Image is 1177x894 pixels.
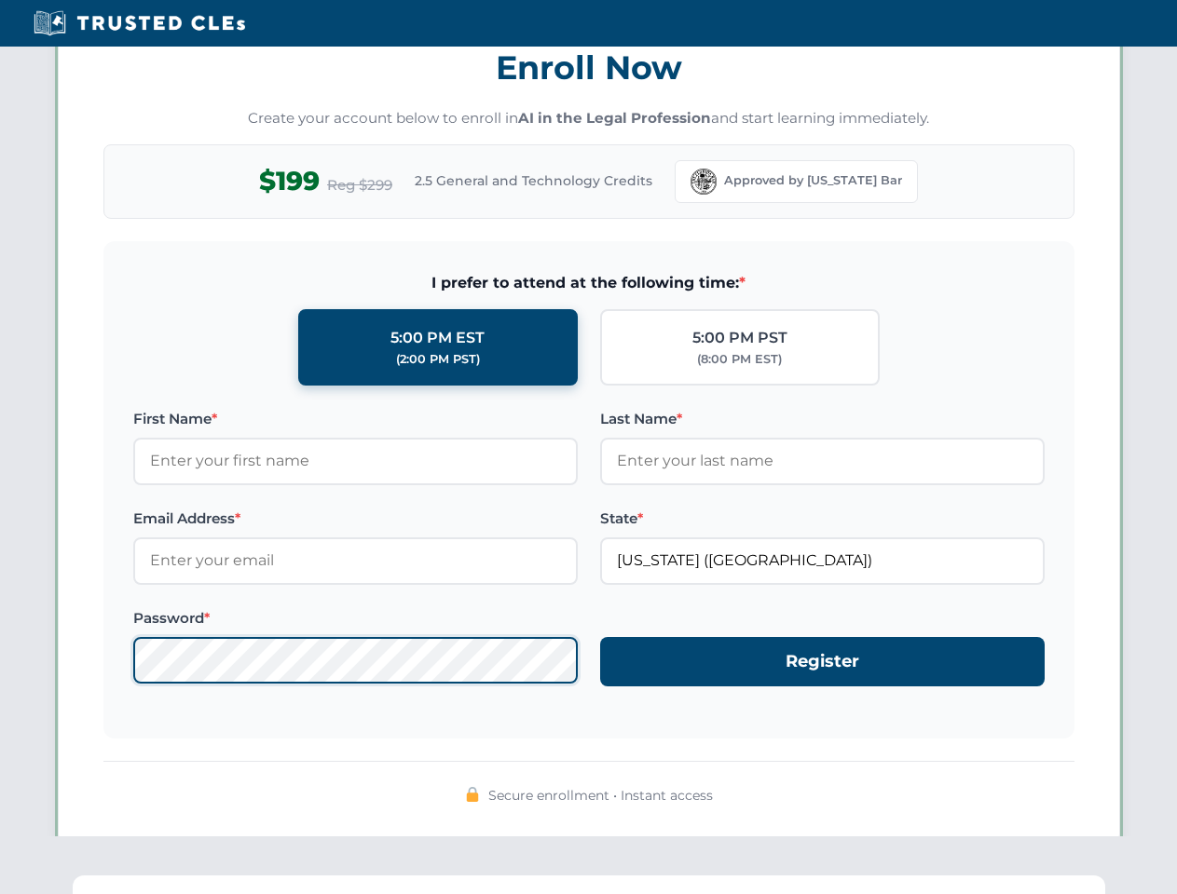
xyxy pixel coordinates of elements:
[133,271,1045,295] span: I prefer to attend at the following time:
[28,9,251,37] img: Trusted CLEs
[600,637,1045,686] button: Register
[259,160,320,202] span: $199
[518,109,711,127] strong: AI in the Legal Profession
[327,174,392,196] span: Reg $299
[415,170,652,191] span: 2.5 General and Technology Credits
[396,350,480,369] div: (2:00 PM PST)
[488,785,713,806] span: Secure enrollment • Instant access
[724,171,902,190] span: Approved by [US_STATE] Bar
[692,326,787,350] div: 5:00 PM PST
[133,408,578,430] label: First Name
[133,438,578,484] input: Enter your first name
[133,537,578,584] input: Enter your email
[600,408,1045,430] label: Last Name
[697,350,782,369] div: (8:00 PM EST)
[133,508,578,530] label: Email Address
[600,537,1045,584] input: Florida (FL)
[600,438,1045,484] input: Enter your last name
[465,787,480,802] img: 🔒
[390,326,485,350] div: 5:00 PM EST
[103,38,1074,97] h3: Enroll Now
[600,508,1045,530] label: State
[691,169,717,195] img: Florida Bar
[103,108,1074,129] p: Create your account below to enroll in and start learning immediately.
[133,607,578,630] label: Password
